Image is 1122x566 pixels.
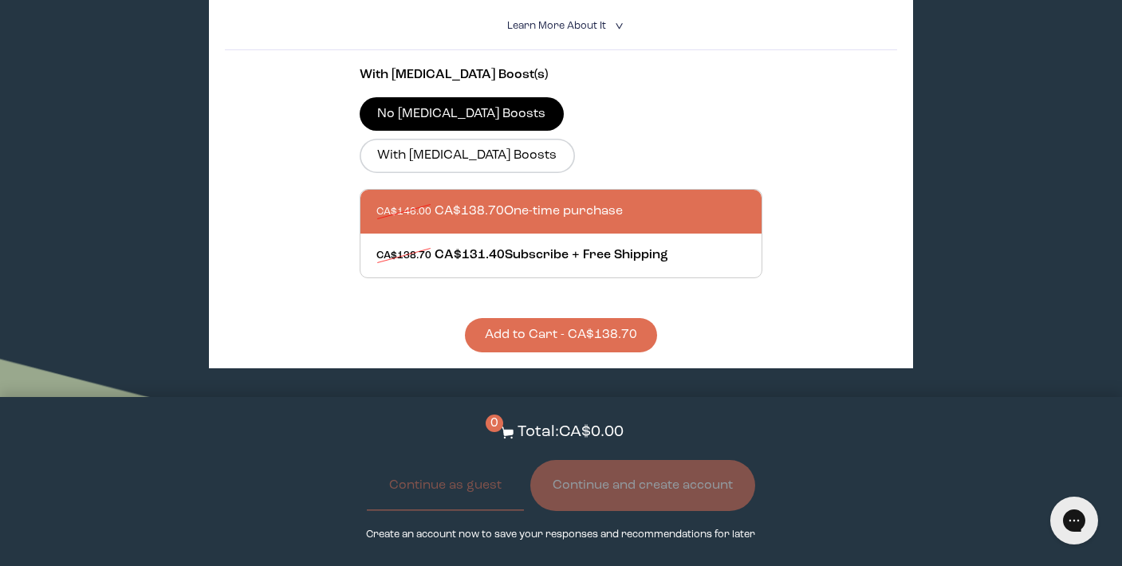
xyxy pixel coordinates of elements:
[366,527,755,542] p: Create an account now to save your responses and recommendations for later
[507,18,614,33] summary: Learn More About it <
[530,460,755,511] button: Continue and create account
[367,460,524,511] button: Continue as guest
[360,97,564,131] label: No [MEDICAL_DATA] Boosts
[507,21,606,31] span: Learn More About it
[486,415,503,432] span: 0
[1042,491,1106,550] iframe: Gorgias live chat messenger
[360,139,575,172] label: With [MEDICAL_DATA] Boosts
[360,66,763,85] p: With [MEDICAL_DATA] Boost(s)
[465,318,657,352] button: Add to Cart - CA$138.70
[610,22,625,30] i: <
[518,421,624,444] p: Total: CA$0.00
